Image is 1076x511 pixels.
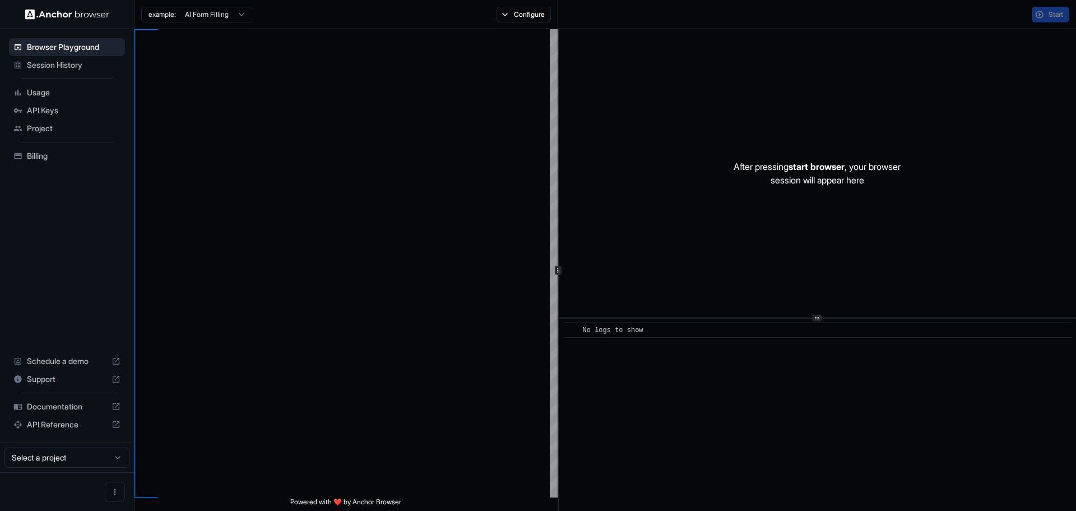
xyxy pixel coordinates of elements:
div: Support [9,370,125,388]
span: Project [27,123,120,134]
div: Project [9,119,125,137]
div: API Keys [9,102,125,119]
button: Configure [497,7,551,22]
span: Session History [27,59,120,71]
span: start browser [789,161,845,172]
p: After pressing , your browser session will appear here [734,160,901,187]
div: Browser Playground [9,38,125,56]
span: API Reference [27,419,107,430]
button: Open menu [105,482,125,502]
span: No logs to show [583,326,643,334]
span: Support [27,374,107,385]
div: API Reference [9,416,125,434]
div: Documentation [9,398,125,416]
div: Billing [9,147,125,165]
span: Browser Playground [27,42,120,53]
span: Documentation [27,401,107,412]
span: API Keys [27,105,120,116]
img: Anchor Logo [25,9,109,20]
div: Usage [9,84,125,102]
span: example: [149,10,176,19]
span: Usage [27,87,120,98]
span: Billing [27,150,120,162]
div: Session History [9,56,125,74]
span: Schedule a demo [27,356,107,367]
div: Schedule a demo [9,352,125,370]
span: ​ [569,325,574,336]
span: Powered with ❤️ by Anchor Browser [290,498,401,511]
